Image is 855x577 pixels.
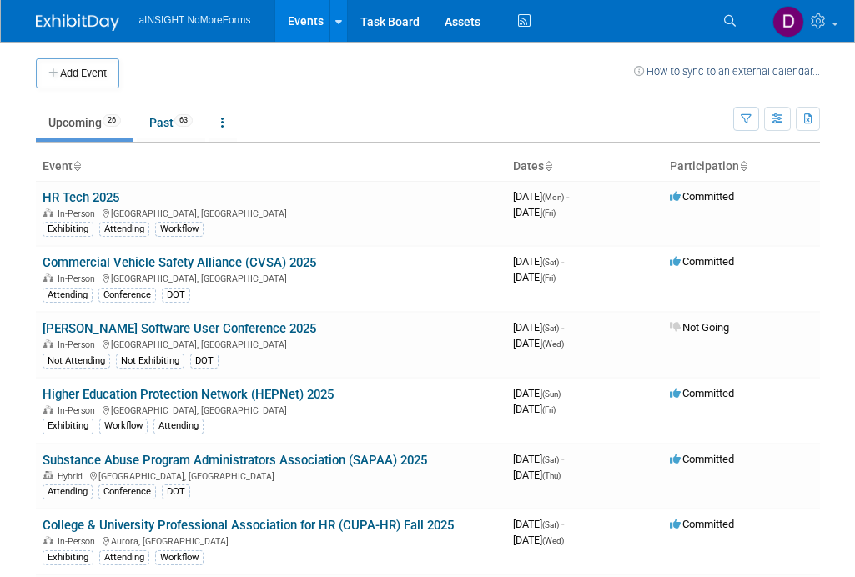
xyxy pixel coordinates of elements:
[670,190,734,203] span: Committed
[36,14,119,31] img: ExhibitDay
[58,208,100,219] span: In-Person
[542,405,556,414] span: (Fri)
[513,206,556,218] span: [DATE]
[43,453,427,468] a: Substance Abuse Program Administrators Association (SAPAA) 2025
[542,455,559,464] span: (Sat)
[43,271,500,284] div: [GEOGRAPHIC_DATA], [GEOGRAPHIC_DATA]
[99,419,148,434] div: Workflow
[98,484,156,499] div: Conference
[670,453,734,465] span: Committed
[43,354,110,369] div: Not Attending
[43,405,53,414] img: In-Person Event
[99,550,149,565] div: Attending
[561,255,564,268] span: -
[43,190,119,205] a: HR Tech 2025
[670,321,729,334] span: Not Going
[542,193,564,202] span: (Mon)
[36,58,119,88] button: Add Event
[670,255,734,268] span: Committed
[43,387,334,402] a: Higher Education Protection Network (HEPNet) 2025
[670,387,734,399] span: Committed
[43,518,454,533] a: College & University Professional Association for HR (CUPA-HR) Fall 2025
[99,222,149,237] div: Attending
[155,222,204,237] div: Workflow
[563,387,566,399] span: -
[116,354,184,369] div: Not Exhibiting
[43,321,316,336] a: [PERSON_NAME] Software User Conference 2025
[43,469,500,482] div: [GEOGRAPHIC_DATA], [GEOGRAPHIC_DATA]
[43,471,53,479] img: Hybrid Event
[43,419,93,434] div: Exhibiting
[772,6,804,38] img: Dae Kim
[513,255,564,268] span: [DATE]
[137,107,205,138] a: Past63
[566,190,569,203] span: -
[43,208,53,217] img: In-Person Event
[43,206,500,219] div: [GEOGRAPHIC_DATA], [GEOGRAPHIC_DATA]
[513,518,564,530] span: [DATE]
[542,339,564,349] span: (Wed)
[43,339,53,348] img: In-Person Event
[513,337,564,349] span: [DATE]
[58,405,100,416] span: In-Person
[190,354,219,369] div: DOT
[155,550,204,565] div: Workflow
[153,419,204,434] div: Attending
[73,159,81,173] a: Sort by Event Name
[43,255,316,270] a: Commercial Vehicle Safety Alliance (CVSA) 2025
[58,339,100,350] span: In-Person
[542,536,564,545] span: (Wed)
[739,159,747,173] a: Sort by Participation Type
[513,453,564,465] span: [DATE]
[561,453,564,465] span: -
[513,534,564,546] span: [DATE]
[162,484,190,499] div: DOT
[542,520,559,529] span: (Sat)
[162,288,190,303] div: DOT
[43,484,93,499] div: Attending
[513,190,569,203] span: [DATE]
[561,321,564,334] span: -
[43,337,500,350] div: [GEOGRAPHIC_DATA], [GEOGRAPHIC_DATA]
[513,403,556,415] span: [DATE]
[98,288,156,303] div: Conference
[542,389,561,399] span: (Sun)
[174,114,193,127] span: 63
[58,273,100,284] span: In-Person
[103,114,121,127] span: 26
[670,518,734,530] span: Committed
[43,550,93,565] div: Exhibiting
[663,153,820,181] th: Participation
[542,208,556,218] span: (Fri)
[36,153,506,181] th: Event
[542,324,559,333] span: (Sat)
[513,469,561,481] span: [DATE]
[43,222,93,237] div: Exhibiting
[43,536,53,544] img: In-Person Event
[544,159,552,173] a: Sort by Start Date
[43,534,500,547] div: Aurora, [GEOGRAPHIC_DATA]
[58,536,100,547] span: In-Person
[542,273,556,283] span: (Fri)
[43,403,500,416] div: [GEOGRAPHIC_DATA], [GEOGRAPHIC_DATA]
[43,273,53,282] img: In-Person Event
[506,153,663,181] th: Dates
[139,14,251,26] span: aINSIGHT NoMoreForms
[561,518,564,530] span: -
[634,65,820,78] a: How to sync to an external calendar...
[58,471,88,482] span: Hybrid
[36,107,133,138] a: Upcoming26
[513,321,564,334] span: [DATE]
[542,471,561,480] span: (Thu)
[513,387,566,399] span: [DATE]
[542,258,559,267] span: (Sat)
[513,271,556,283] span: [DATE]
[43,288,93,303] div: Attending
